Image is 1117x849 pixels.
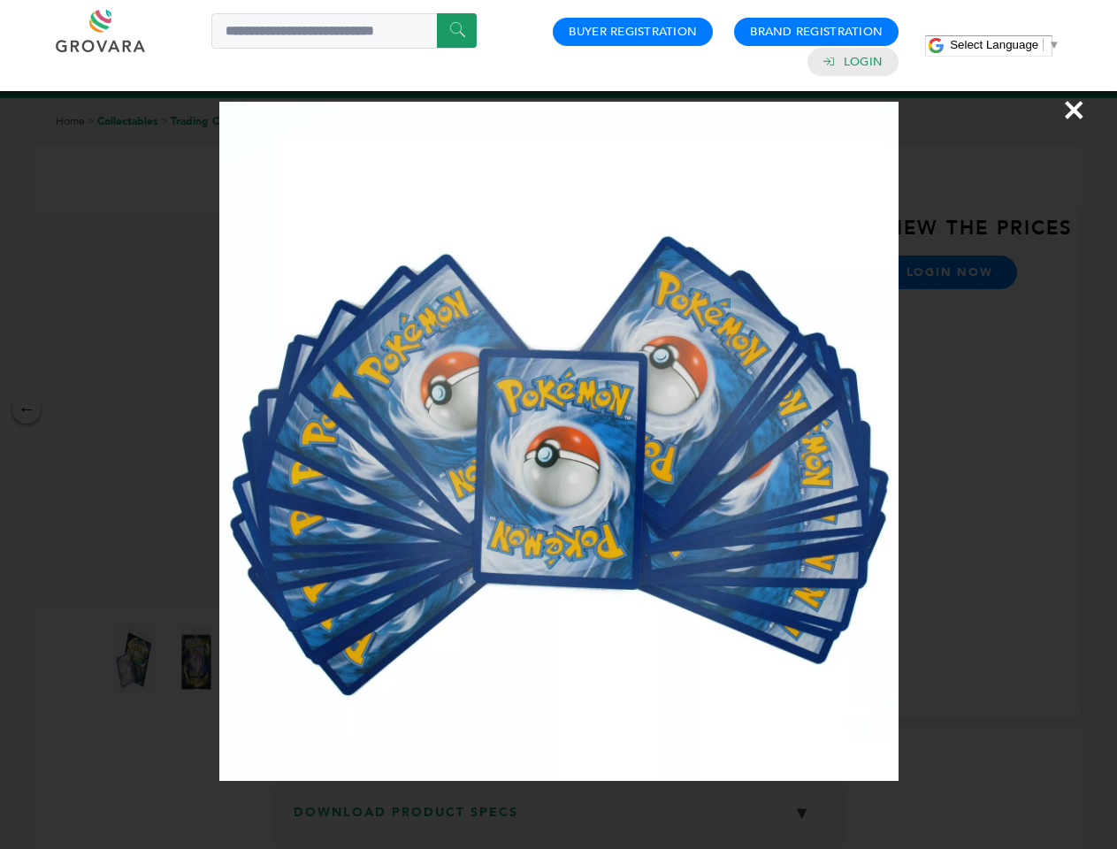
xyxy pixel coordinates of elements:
[219,102,899,781] img: Image Preview
[211,13,477,49] input: Search a product or brand...
[844,54,883,70] a: Login
[1048,38,1060,51] span: ▼
[569,24,697,40] a: Buyer Registration
[750,24,883,40] a: Brand Registration
[950,38,1060,51] a: Select Language​
[1043,38,1044,51] span: ​
[950,38,1038,51] span: Select Language
[1062,85,1086,134] span: ×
